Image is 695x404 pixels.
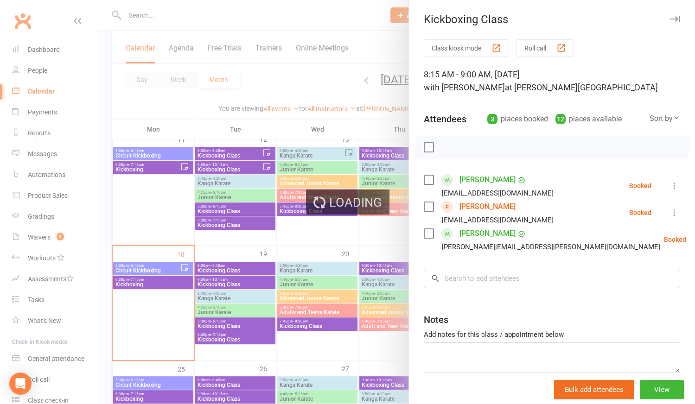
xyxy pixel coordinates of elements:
div: [PERSON_NAME][EMAIL_ADDRESS][PERSON_NAME][DOMAIN_NAME] [442,241,660,253]
a: [PERSON_NAME] [459,199,516,214]
div: 3 [487,114,497,124]
span: at [PERSON_NAME][GEOGRAPHIC_DATA] [505,82,658,92]
a: [PERSON_NAME] [459,226,516,241]
a: [PERSON_NAME] [459,172,516,187]
div: Notes [424,313,448,326]
div: Add notes for this class / appointment below [424,329,680,340]
div: Attendees [424,113,466,126]
div: Booked [629,183,651,189]
button: View [640,380,684,399]
div: Booked [629,209,651,216]
button: Bulk add attendees [554,380,634,399]
input: Search to add attendees [424,269,680,288]
button: Class kiosk mode [424,39,509,57]
div: places available [555,113,622,126]
div: Sort by [650,113,680,125]
button: Roll call [516,39,574,57]
div: 8:15 AM - 9:00 AM, [DATE] [424,68,680,94]
div: 12 [555,114,566,124]
div: [EMAIL_ADDRESS][DOMAIN_NAME] [442,187,554,199]
div: Open Intercom Messenger [9,372,32,395]
div: Kickboxing Class [409,13,695,26]
div: [EMAIL_ADDRESS][DOMAIN_NAME] [442,214,554,226]
span: with [PERSON_NAME] [424,82,505,92]
div: places booked [487,113,548,126]
div: Booked [664,236,686,243]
